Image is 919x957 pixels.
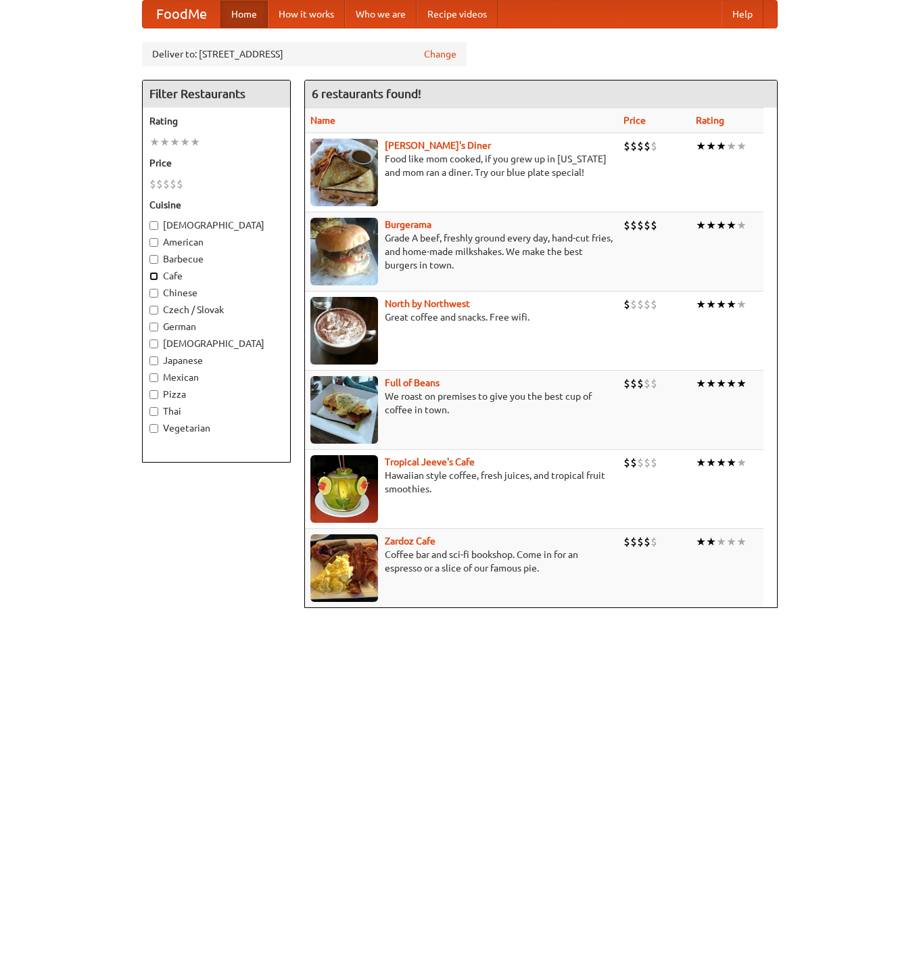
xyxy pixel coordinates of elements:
[716,139,726,154] li: ★
[149,388,283,401] label: Pizza
[644,297,651,312] li: $
[623,218,630,233] li: $
[310,548,613,575] p: Coffee bar and sci-fi bookshop. Come in for an espresso or a slice of our famous pie.
[696,297,706,312] li: ★
[637,139,644,154] li: $
[385,140,491,151] a: [PERSON_NAME]'s Diner
[149,404,283,418] label: Thai
[310,534,378,602] img: zardoz.jpg
[630,218,637,233] li: $
[736,376,747,391] li: ★
[706,139,716,154] li: ★
[310,310,613,324] p: Great coffee and snacks. Free wifi.
[651,534,657,549] li: $
[149,252,283,266] label: Barbecue
[417,1,498,28] a: Recipe videos
[716,534,726,549] li: ★
[696,534,706,549] li: ★
[149,255,158,264] input: Barbecue
[170,177,176,191] li: $
[630,376,637,391] li: $
[651,376,657,391] li: $
[696,455,706,470] li: ★
[651,218,657,233] li: $
[644,139,651,154] li: $
[149,221,158,230] input: [DEMOGRAPHIC_DATA]
[156,177,163,191] li: $
[149,135,160,149] li: ★
[149,235,283,249] label: American
[736,139,747,154] li: ★
[736,455,747,470] li: ★
[310,376,378,444] img: beans.jpg
[630,455,637,470] li: $
[149,306,158,314] input: Czech / Slovak
[651,455,657,470] li: $
[726,455,736,470] li: ★
[736,297,747,312] li: ★
[637,297,644,312] li: $
[722,1,763,28] a: Help
[623,139,630,154] li: $
[651,297,657,312] li: $
[163,177,170,191] li: $
[716,297,726,312] li: ★
[149,286,283,300] label: Chinese
[149,269,283,283] label: Cafe
[190,135,200,149] li: ★
[623,534,630,549] li: $
[716,376,726,391] li: ★
[149,218,283,232] label: [DEMOGRAPHIC_DATA]
[170,135,180,149] li: ★
[149,407,158,416] input: Thai
[310,390,613,417] p: We roast on premises to give you the best cup of coffee in town.
[644,376,651,391] li: $
[706,218,716,233] li: ★
[345,1,417,28] a: Who we are
[149,156,283,170] h5: Price
[644,534,651,549] li: $
[726,297,736,312] li: ★
[310,218,378,285] img: burgerama.jpg
[310,152,613,179] p: Food like mom cooked, if you grew up in [US_STATE] and mom ran a diner. Try our blue plate special!
[623,297,630,312] li: $
[385,298,470,309] b: North by Northwest
[716,455,726,470] li: ★
[149,303,283,317] label: Czech / Slovak
[149,340,158,348] input: [DEMOGRAPHIC_DATA]
[143,1,220,28] a: FoodMe
[149,337,283,350] label: [DEMOGRAPHIC_DATA]
[637,218,644,233] li: $
[706,455,716,470] li: ★
[312,87,421,100] ng-pluralize: 6 restaurants found!
[696,115,724,126] a: Rating
[310,115,335,126] a: Name
[385,219,431,230] a: Burgerama
[149,421,283,435] label: Vegetarian
[644,218,651,233] li: $
[143,80,290,108] h4: Filter Restaurants
[630,139,637,154] li: $
[149,272,158,281] input: Cafe
[149,371,283,384] label: Mexican
[149,320,283,333] label: German
[637,534,644,549] li: $
[706,297,716,312] li: ★
[149,354,283,367] label: Japanese
[736,534,747,549] li: ★
[385,377,440,388] a: Full of Beans
[149,356,158,365] input: Japanese
[180,135,190,149] li: ★
[716,218,726,233] li: ★
[385,536,435,546] b: Zardoz Cafe
[623,455,630,470] li: $
[696,376,706,391] li: ★
[623,115,646,126] a: Price
[644,455,651,470] li: $
[385,457,475,467] a: Tropical Jeeve's Cafe
[736,218,747,233] li: ★
[726,376,736,391] li: ★
[149,114,283,128] h5: Rating
[149,177,156,191] li: $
